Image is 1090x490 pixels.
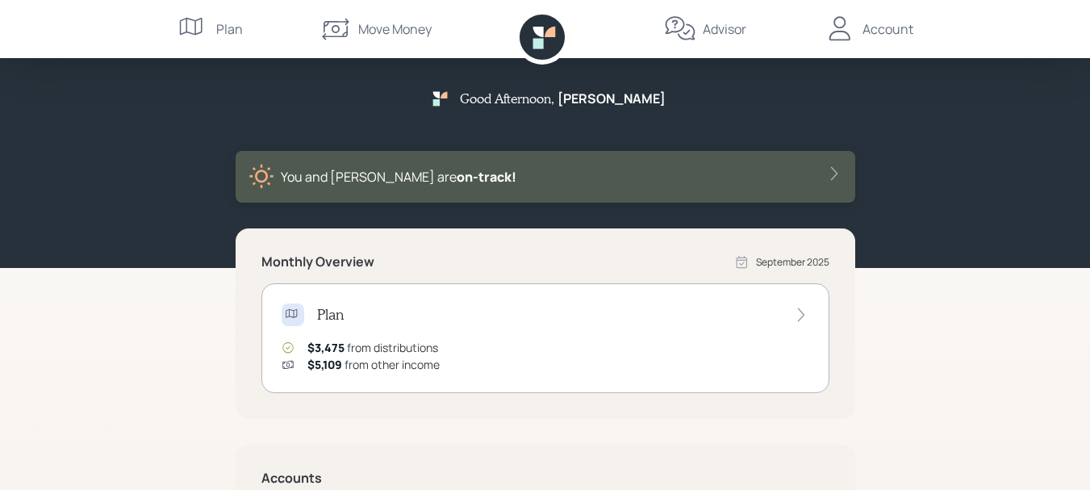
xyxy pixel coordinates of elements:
[261,254,374,270] h5: Monthly Overview
[248,164,274,190] img: sunny-XHVQM73Q.digested.png
[307,357,342,372] span: $5,109
[862,19,913,39] div: Account
[281,167,516,186] div: You and [PERSON_NAME] are
[703,19,746,39] div: Advisor
[460,90,554,106] h5: Good Afternoon ,
[756,255,829,270] div: September 2025
[558,91,666,107] h5: [PERSON_NAME]
[358,19,432,39] div: Move Money
[261,471,829,486] h5: Accounts
[307,339,438,356] div: from distributions
[317,306,344,324] h4: Plan
[307,356,440,373] div: from other income
[307,340,345,355] span: $3,475
[216,19,243,39] div: Plan
[457,168,516,186] span: on‑track!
